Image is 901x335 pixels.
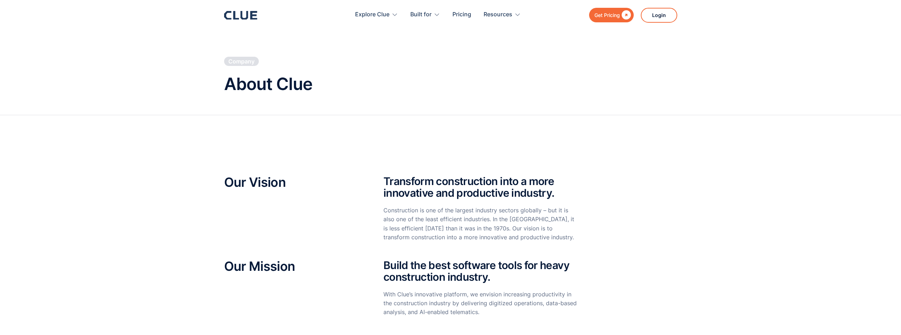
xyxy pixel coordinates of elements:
h2: Our Mission [224,259,362,274]
h2: Our Vision [224,175,362,190]
div: Built for [410,4,440,26]
div: Explore Clue [355,4,398,26]
a: Login [641,8,677,23]
h2: Build the best software tools for heavy construction industry. [383,259,578,283]
div: Resources [484,4,512,26]
div: Company [228,57,255,65]
h1: About Clue [224,75,312,94]
div: Explore Clue [355,4,389,26]
a: Pricing [452,4,471,26]
h2: Transform construction into a more innovative and productive industry. [383,175,578,199]
div: Built for [410,4,432,26]
div:  [620,11,631,19]
div: Get Pricing [594,11,620,19]
div: Resources [484,4,521,26]
p: Construction is one of the largest industry sectors globally – but it is also one of the least ef... [383,206,578,242]
p: With Clue’s innovative platform, we envision increasing productivity in the construction industry... [383,290,578,317]
a: Get Pricing [589,8,634,22]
